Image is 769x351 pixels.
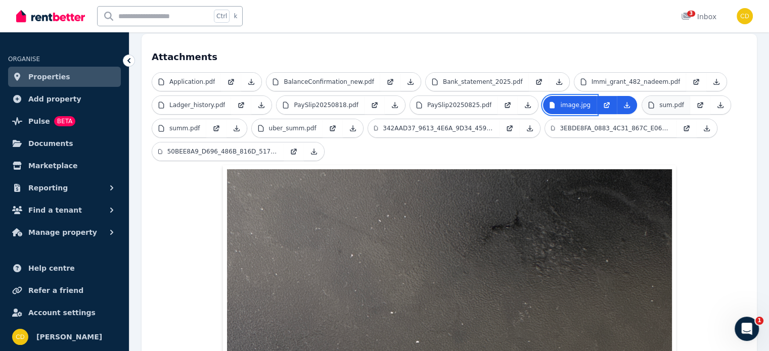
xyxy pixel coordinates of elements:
p: Application.pdf [169,78,215,86]
a: Download Attachment [518,96,538,114]
a: Download Attachment [304,142,324,161]
a: image.jpg [543,96,597,114]
a: Open in new Tab [206,119,227,137]
img: RentBetter [16,9,85,24]
a: Refer a friend [8,280,121,300]
span: BETA [54,116,75,126]
a: 50BEE8A9_D696_486B_816D_517BF8791C59.png [152,142,284,161]
p: PaySlip20250818.pdf [294,101,358,109]
span: Marketplace [28,160,77,172]
a: Download Attachment [251,96,272,114]
p: uber_summ.pdf [269,124,316,132]
a: Immi_grant_482_nadeem.pdf [574,73,687,91]
a: Open in new Tab [500,119,520,137]
a: Open in new Tab [676,119,697,137]
button: Manage property [8,222,121,242]
span: k [234,12,237,20]
a: Account settings [8,303,121,323]
span: Help centre [28,262,75,274]
a: PaySlip20250818.pdf [277,96,364,114]
a: Open in new Tab [231,96,251,114]
a: Application.pdf [152,73,221,91]
a: Open in new Tab [365,96,385,114]
a: Open in new Tab [597,96,617,114]
a: Download Attachment [227,119,247,137]
a: 3EBDE8FA_0883_4C31_867C_E06125986874.png [545,119,676,137]
a: Open in new Tab [690,96,710,114]
a: Open in new Tab [323,119,343,137]
span: Manage property [28,226,97,238]
a: sum.pdf [642,96,690,114]
span: Reporting [28,182,68,194]
button: Reporting [8,178,121,198]
iframe: Intercom live chat [735,317,759,341]
a: Download Attachment [241,73,261,91]
a: Open in new Tab [221,73,241,91]
a: Marketplace [8,156,121,176]
a: Help centre [8,258,121,278]
a: Bank_statement_2025.pdf [426,73,529,91]
a: Open in new Tab [497,96,518,114]
a: PaySlip20250825.pdf [410,96,497,114]
span: Pulse [28,115,50,127]
a: summ.pdf [152,119,206,137]
a: Download Attachment [400,73,421,91]
a: Download Attachment [617,96,637,114]
p: Bank_statement_2025.pdf [443,78,523,86]
p: summ.pdf [169,124,200,132]
a: Open in new Tab [284,142,304,161]
a: Download Attachment [520,119,540,137]
a: Open in new Tab [529,73,549,91]
span: Account settings [28,307,96,319]
a: Properties [8,67,121,87]
p: PaySlip20250825.pdf [427,101,491,109]
span: [PERSON_NAME] [36,331,102,343]
p: Ladger_history.pdf [169,101,225,109]
a: Add property [8,89,121,109]
p: 50BEE8A9_D696_486B_816D_517BF8791C59.png [167,147,278,156]
a: Download Attachment [697,119,717,137]
a: Download Attachment [343,119,363,137]
button: Find a tenant [8,200,121,220]
span: Refer a friend [28,284,83,296]
img: Chris Dimitropoulos [12,329,28,345]
p: sum.pdf [659,101,684,109]
span: 1 [755,317,763,325]
span: 3 [687,11,695,17]
span: ORGANISE [8,56,40,63]
h4: Attachments [152,44,747,64]
a: Download Attachment [385,96,405,114]
a: Ladger_history.pdf [152,96,231,114]
p: BalanceConfirmation_new.pdf [284,78,374,86]
a: Download Attachment [706,73,727,91]
p: 342AAD37_9613_4E6A_9D34_459EEF1023E3.png [383,124,493,132]
span: Add property [28,93,81,105]
span: Documents [28,137,73,149]
span: Properties [28,71,70,83]
a: 342AAD37_9613_4E6A_9D34_459EEF1023E3.png [368,119,500,137]
p: image.jpg [560,101,591,109]
img: Chris Dimitropoulos [737,8,753,24]
a: uber_summ.pdf [252,119,323,137]
a: Open in new Tab [686,73,706,91]
a: Open in new Tab [380,73,400,91]
div: Inbox [681,12,716,22]
a: Documents [8,133,121,154]
a: BalanceConfirmation_new.pdf [266,73,380,91]
span: Find a tenant [28,204,82,216]
p: Immi_grant_482_nadeem.pdf [592,78,681,86]
span: Ctrl [214,10,230,23]
a: PulseBETA [8,111,121,131]
a: Download Attachment [710,96,731,114]
p: 3EBDE8FA_0883_4C31_867C_E06125986874.png [560,124,670,132]
a: Download Attachment [549,73,569,91]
